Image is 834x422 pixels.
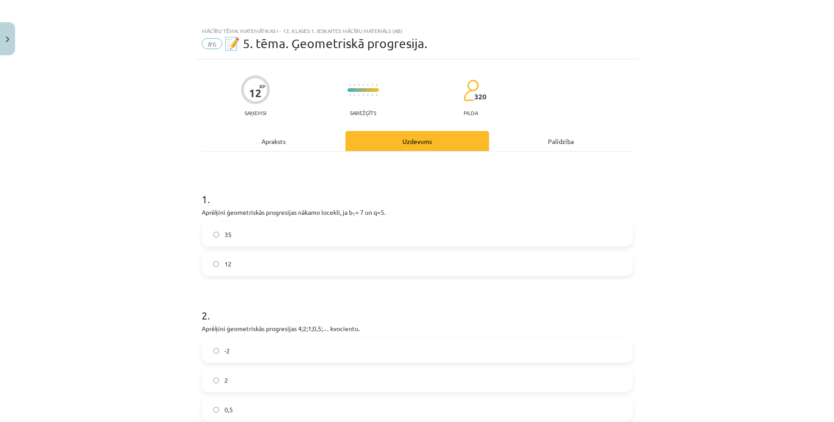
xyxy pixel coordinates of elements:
img: icon-short-line-57e1e144782c952c97e751825c79c345078a6d821885a25fce030b3d8c18986b.svg [363,84,364,86]
img: icon-short-line-57e1e144782c952c97e751825c79c345078a6d821885a25fce030b3d8c18986b.svg [376,84,377,86]
input: 0,5 [213,407,219,413]
img: students-c634bb4e5e11cddfef0936a35e636f08e4e9abd3cc4e673bd6f9a4125e45ecb1.svg [463,79,479,102]
div: Apraksts [202,131,345,151]
span: 35 [224,230,232,239]
div: Uzdevums [345,131,489,151]
input: 2 [213,377,219,383]
img: icon-short-line-57e1e144782c952c97e751825c79c345078a6d821885a25fce030b3d8c18986b.svg [349,84,350,86]
img: icon-short-line-57e1e144782c952c97e751825c79c345078a6d821885a25fce030b3d8c18986b.svg [354,94,355,96]
img: icon-short-line-57e1e144782c952c97e751825c79c345078a6d821885a25fce030b3d8c18986b.svg [358,84,359,86]
input: 35 [213,232,219,238]
img: icon-short-line-57e1e144782c952c97e751825c79c345078a6d821885a25fce030b3d8c18986b.svg [367,94,368,96]
span: 0,5 [224,405,233,414]
p: Aprēķini ģeometriskās progresijas nākamo locekli, ja b = 7 un q=5. [202,208,633,217]
img: icon-short-line-57e1e144782c952c97e751825c79c345078a6d821885a25fce030b3d8c18986b.svg [349,94,350,96]
sub: 1 [353,211,355,217]
h1: 2 . [202,294,633,321]
span: 12 [224,259,232,269]
p: Sarežģīts [350,110,376,116]
p: Aprēķini ģeometriskās progresijas 4;2;1;0,5;… kvocientu. [202,324,633,333]
img: icon-short-line-57e1e144782c952c97e751825c79c345078a6d821885a25fce030b3d8c18986b.svg [367,84,368,86]
span: -2 [224,346,230,356]
p: pilda [464,110,478,116]
p: Saņemsi [241,110,270,116]
span: XP [259,84,265,89]
img: icon-short-line-57e1e144782c952c97e751825c79c345078a6d821885a25fce030b3d8c18986b.svg [354,84,355,86]
img: icon-short-line-57e1e144782c952c97e751825c79c345078a6d821885a25fce030b3d8c18986b.svg [363,94,364,96]
span: 2 [224,376,228,385]
span: 📝 5. tēma. Ģeometriskā progresija. [224,36,427,51]
input: 12 [213,261,219,267]
div: 12 [249,87,261,99]
span: #6 [202,38,222,49]
input: -2 [213,348,219,354]
div: Mācību tēma: Matemātikas i - 12. klases 1. ieskaites mācību materiāls (ab) [202,28,633,34]
div: Palīdzība [489,131,633,151]
img: icon-close-lesson-0947bae3869378f0d4975bcd49f059093ad1ed9edebbc8119c70593378902aed.svg [6,37,9,42]
h1: 1 . [202,177,633,205]
img: icon-short-line-57e1e144782c952c97e751825c79c345078a6d821885a25fce030b3d8c18986b.svg [376,94,377,96]
img: icon-short-line-57e1e144782c952c97e751825c79c345078a6d821885a25fce030b3d8c18986b.svg [358,94,359,96]
span: 320 [474,93,486,101]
